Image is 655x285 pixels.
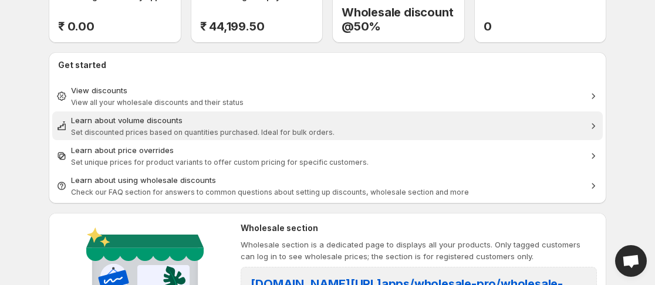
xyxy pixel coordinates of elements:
[71,158,369,167] span: Set unique prices for product variants to offer custom pricing for specific customers.
[342,5,465,33] h2: Wholesale discount @50%
[241,222,597,234] h2: Wholesale section
[71,98,244,107] span: View all your wholesale discounts and their status
[615,245,647,277] div: Open chat
[58,19,181,33] h2: ₹ 0.00
[241,239,597,262] p: Wholesale section is a dedicated page to displays all your products. Only tagged customers can lo...
[484,19,607,33] h2: 0
[200,19,323,33] h2: ₹ 44,199.50
[71,84,584,96] div: View discounts
[71,114,584,126] div: Learn about volume discounts
[71,188,469,196] span: Check our FAQ section for answers to common questions about setting up discounts, wholesale secti...
[71,128,335,137] span: Set discounted prices based on quantities purchased. Ideal for bulk orders.
[71,144,584,156] div: Learn about price overrides
[71,174,584,186] div: Learn about using wholesale discounts
[58,59,597,71] h2: Get started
